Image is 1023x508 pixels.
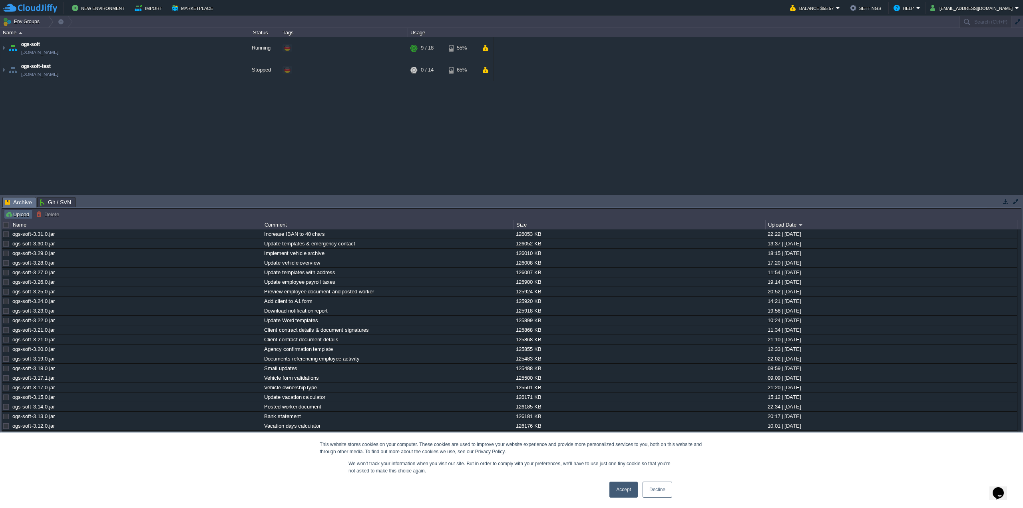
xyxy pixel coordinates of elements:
a: ogs-soft-3.17.0.jar [12,384,55,390]
button: Balance $55.57 [790,3,836,13]
div: Implement vehicle archive [262,249,513,258]
div: 09:09 | [DATE] [766,373,1017,382]
div: 11:34 | [DATE] [766,325,1017,335]
div: Update vehicle overview [262,258,513,267]
div: Client contract details & document signatures [262,325,513,335]
div: Increase IBAN to 40 chars [262,229,513,239]
a: [DOMAIN_NAME] [21,48,58,56]
div: Vehicle ownership type [262,383,513,392]
div: 15:12 | [DATE] [766,392,1017,402]
div: 17:20 | [DATE] [766,258,1017,267]
div: 0 / 14 [421,59,434,81]
div: 55% [449,37,475,59]
button: [EMAIL_ADDRESS][DOMAIN_NAME] [930,3,1015,13]
div: This website stores cookies on your computer. These cookies are used to improve your website expe... [320,441,703,455]
div: Client contract document details [262,335,513,344]
a: [DOMAIN_NAME] [21,70,58,78]
div: 126181 KB [514,412,765,421]
div: 125918 KB [514,306,765,315]
a: ogs-soft-3.21.0.jar [12,337,55,343]
a: ogs-soft-3.23.0.jar [12,308,55,314]
span: Git / SVN [40,197,71,207]
button: Delete [36,211,62,218]
button: Upload [5,211,32,218]
button: Import [135,3,165,13]
a: ogs-soft-3.13.0.jar [12,413,55,419]
div: 20:52 | [DATE] [766,287,1017,296]
div: 125868 KB [514,335,765,344]
img: CloudJiffy [3,3,57,13]
div: Update Word templates [262,316,513,325]
a: ogs-soft-3.31.0.jar [12,231,55,237]
a: ogs-soft-3.19.0.jar [12,356,55,362]
div: Posted worker document [262,402,513,411]
div: 14:21 | [DATE] [766,297,1017,306]
div: Client documents and additional templates [262,431,513,440]
iframe: chat widget [989,476,1015,500]
div: 22:02 | [DATE] [766,354,1017,363]
div: 21:10 | [DATE] [766,335,1017,344]
div: Vehicle form validations [262,373,513,382]
img: AMDAwAAAACH5BAEAAAAALAAAAAABAAEAAAICRAEAOw== [7,59,18,81]
div: Download notification report [262,306,513,315]
div: 125899 KB [514,316,765,325]
span: ogs-soft-test [21,62,51,70]
a: ogs-soft [21,40,40,48]
a: ogs-soft-3.20.0.jar [12,346,55,352]
div: 125500 KB [514,373,765,382]
div: Small updates [262,364,513,373]
div: Update templates with address [262,268,513,277]
div: 12:33 | [DATE] [766,345,1017,354]
a: ogs-soft-3.29.0.jar [12,250,55,256]
div: 15:20 | [DATE] [766,431,1017,440]
div: 126007 KB [514,268,765,277]
a: Accept [609,482,638,498]
div: 126171 KB [514,392,765,402]
div: Status [241,28,280,37]
div: Name [1,28,240,37]
div: Vacation days calculator [262,421,513,430]
div: Name [11,220,262,229]
div: Update employee payroll taxes [262,277,513,287]
button: Marketplace [172,3,215,13]
div: 126010 KB [514,249,765,258]
a: ogs-soft-3.18.0.jar [12,365,55,371]
a: ogs-soft-3.15.0.jar [12,394,55,400]
div: 10:01 | [DATE] [766,421,1017,430]
a: ogs-soft-3.25.0.jar [12,289,55,295]
div: Documents referencing employee activity [262,354,513,363]
div: Upload Date [766,220,1017,229]
div: Tags [281,28,408,37]
button: Env Groups [3,16,42,27]
button: New Environment [72,3,127,13]
div: 21:20 | [DATE] [766,383,1017,392]
div: 125868 KB [514,325,765,335]
a: ogs-soft-3.21.0.jar [12,327,55,333]
div: Add client to A1 form [262,297,513,306]
div: 9 / 18 [421,37,434,59]
div: 10:24 | [DATE] [766,316,1017,325]
div: 125855 KB [514,345,765,354]
a: ogs-soft-3.30.0.jar [12,241,55,247]
div: 08:59 | [DATE] [766,364,1017,373]
div: Bank statement [262,412,513,421]
div: Preview employee document and posted worker [262,287,513,296]
div: Update templates & emergency contact [262,239,513,248]
div: Size [514,220,765,229]
a: ogs-soft-3.17.1.jar [12,375,55,381]
img: AMDAwAAAACH5BAEAAAAALAAAAAABAAEAAAICRAEAOw== [0,59,7,81]
div: 125488 KB [514,364,765,373]
div: Stopped [240,59,280,81]
a: ogs-soft-3.22.0.jar [12,317,55,323]
div: 126008 KB [514,258,765,267]
div: 126053 KB [514,229,765,239]
div: 22:22 | [DATE] [766,229,1017,239]
p: We won't track your information when you visit our site. But in order to comply with your prefere... [348,460,675,474]
div: 125920 KB [514,297,765,306]
div: Comment [263,220,513,229]
div: 20:17 | [DATE] [766,412,1017,421]
a: ogs-soft-3.12.0.jar [12,423,55,429]
img: AMDAwAAAACH5BAEAAAAALAAAAAABAAEAAAICRAEAOw== [7,37,18,59]
a: ogs-soft-3.26.0.jar [12,279,55,285]
a: ogs-soft-3.14.0.jar [12,404,55,410]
